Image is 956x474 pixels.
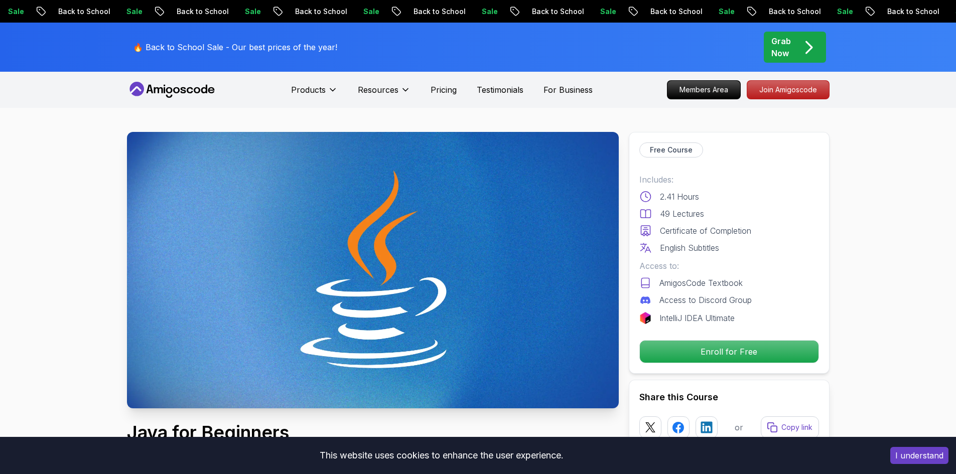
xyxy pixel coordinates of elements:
div: This website uses cookies to enhance the user experience. [8,444,875,466]
p: Sale [208,7,240,17]
p: 🔥 Back to School Sale - Our best prices of the year! [133,41,337,53]
p: Sale [800,7,833,17]
p: Includes: [639,174,819,186]
p: Free Course [650,145,693,155]
a: Testimonials [477,84,523,96]
p: Back to School [614,7,682,17]
p: Certificate of Completion [660,225,751,237]
p: 2.41 Hours [660,191,699,203]
p: or [735,421,743,433]
button: Enroll for Free [639,340,819,363]
p: Back to School [851,7,919,17]
p: Sale [445,7,477,17]
p: Back to School [258,7,327,17]
p: Back to School [377,7,445,17]
p: AmigosCode Textbook [659,277,743,289]
button: Products [291,84,338,104]
h2: Share this Course [639,390,819,404]
h1: Java for Beginners [127,422,460,442]
p: Members Area [667,81,740,99]
button: Copy link [761,416,819,438]
a: Members Area [667,80,741,99]
p: English Subtitles [660,242,719,254]
img: jetbrains logo [639,312,651,324]
p: Sale [919,7,951,17]
p: Sale [564,7,596,17]
p: Access to: [639,260,819,272]
p: Enroll for Free [640,341,818,363]
p: Back to School [22,7,90,17]
p: Back to School [495,7,564,17]
p: Join Amigoscode [747,81,829,99]
a: Join Amigoscode [747,80,830,99]
p: Resources [358,84,398,96]
p: Access to Discord Group [659,294,752,306]
button: Resources [358,84,411,104]
a: Pricing [431,84,457,96]
p: IntelliJ IDEA Ultimate [659,312,735,324]
img: java-for-beginners_thumbnail [127,132,619,408]
p: Back to School [140,7,208,17]
p: Sale [682,7,714,17]
p: Sale [90,7,122,17]
p: Back to School [732,7,800,17]
p: Grab Now [771,35,791,59]
p: Copy link [781,422,812,432]
button: Accept cookies [890,447,948,464]
p: 49 Lectures [660,208,704,220]
p: Products [291,84,326,96]
p: Sale [327,7,359,17]
a: For Business [543,84,593,96]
